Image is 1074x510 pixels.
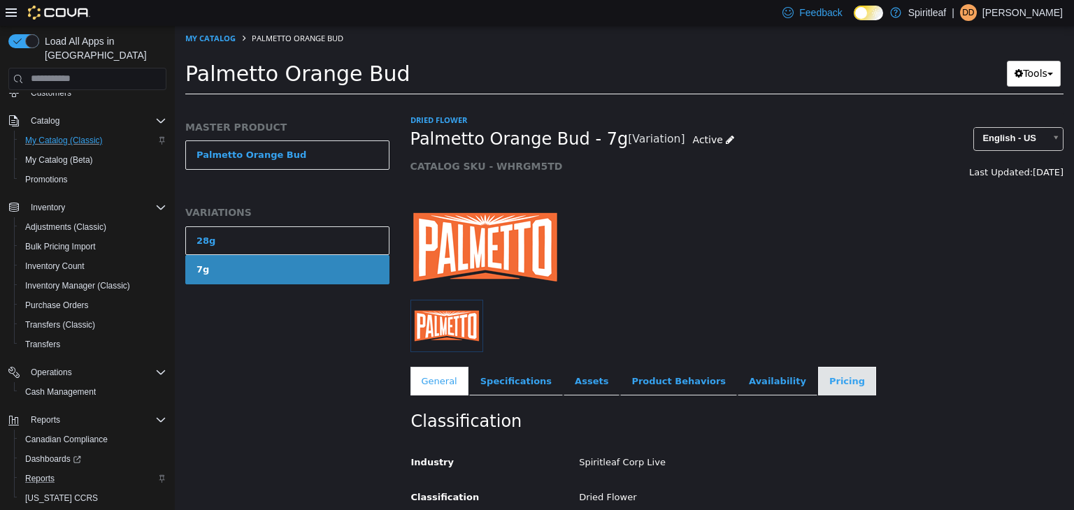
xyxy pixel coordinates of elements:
button: Operations [3,363,172,382]
a: English - US [799,101,889,125]
button: Inventory Manager (Classic) [14,276,172,296]
button: Inventory Count [14,256,172,276]
button: Purchase Orders [14,296,172,315]
span: Adjustments (Classic) [25,221,106,233]
button: Transfers (Classic) [14,315,172,335]
span: Dashboards [20,451,166,467]
a: Adjustments (Classic) [20,219,112,235]
button: Operations [25,364,78,381]
span: Operations [31,367,72,378]
span: Last Updated: [794,141,858,152]
span: Industry [236,431,280,442]
button: Inventory [3,198,172,217]
div: 28g [22,208,41,222]
div: Dried Flower [394,460,898,484]
a: My Catalog [10,7,61,17]
span: Feedback [799,6,842,20]
span: Canadian Compliance [25,434,108,445]
span: Transfers (Classic) [20,316,166,333]
a: Transfers (Classic) [20,316,101,333]
span: Promotions [20,171,166,188]
button: Promotions [14,170,172,189]
a: Dried Flower [236,89,292,99]
button: Bulk Pricing Import [14,237,172,256]
button: Adjustments (Classic) [14,217,172,237]
span: Inventory Count [20,258,166,275]
button: Customers [3,82,172,103]
a: My Catalog (Classic) [20,132,108,149]
a: Transfers [20,336,66,353]
button: Transfers [14,335,172,354]
span: Transfers (Classic) [25,319,95,330]
span: My Catalog (Beta) [25,154,93,166]
span: Palmetto Orange Bud [77,7,169,17]
span: Operations [25,364,166,381]
img: 150 [236,169,385,274]
small: [Variation] [453,108,510,119]
button: Catalog [25,112,65,129]
button: My Catalog (Beta) [14,150,172,170]
span: Inventory [31,202,65,213]
span: Palmetto Orange Bud [10,36,236,60]
a: Dashboards [14,449,172,469]
span: Palmetto Orange Bud - 7g [236,103,454,124]
button: My Catalog (Classic) [14,131,172,150]
h5: MASTER PRODUCT [10,95,215,108]
span: Transfers [25,339,60,350]
span: Reports [31,414,60,425]
span: Load All Apps in [GEOGRAPHIC_DATA] [39,34,166,62]
a: General [236,341,294,370]
a: Assets [389,341,445,370]
a: Canadian Compliance [20,431,113,448]
a: Inventory Manager (Classic) [20,277,136,294]
a: Bulk Pricing Import [20,238,101,255]
a: Customers [25,85,77,101]
button: Reports [3,410,172,430]
div: 7g [22,237,34,251]
a: Dashboards [20,451,87,467]
span: Transfers [20,336,166,353]
span: Cash Management [25,386,96,398]
span: Cash Management [20,384,166,400]
span: My Catalog (Classic) [20,132,166,149]
a: Product Behaviors [445,341,562,370]
span: [DATE] [858,141,889,152]
span: Adjustments (Classic) [20,219,166,235]
span: Reports [25,473,55,484]
span: Customers [31,87,71,99]
div: Spiritleaf Corp Live [394,425,898,449]
button: Cash Management [14,382,172,402]
button: [US_STATE] CCRS [14,488,172,508]
span: Purchase Orders [20,297,166,314]
img: Cova [28,6,90,20]
span: Washington CCRS [20,490,166,507]
a: [US_STATE] CCRS [20,490,103,507]
p: | [952,4,954,21]
a: My Catalog (Beta) [20,152,99,168]
span: Inventory Manager (Classic) [20,277,166,294]
span: Reports [25,411,166,428]
span: Catalog [25,112,166,129]
button: Catalog [3,111,172,131]
span: Inventory Manager (Classic) [25,280,130,291]
a: Cash Management [20,384,101,400]
span: Bulk Pricing Import [25,241,96,252]
button: Reports [25,411,66,428]
span: My Catalog (Beta) [20,152,166,168]
a: Reports [20,470,60,487]
p: Spiritleaf [908,4,946,21]
span: Purchase Orders [25,300,89,311]
span: Promotions [25,174,68,185]
p: [PERSON_NAME] [982,4,1063,21]
span: English - US [799,102,870,124]
a: Promotions [20,171,73,188]
span: Customers [25,84,166,101]
button: Canadian Compliance [14,430,172,449]
a: Inventory Count [20,258,90,275]
span: My Catalog (Classic) [25,135,103,146]
button: Reports [14,469,172,488]
a: Purchase Orders [20,297,94,314]
h2: Classification [236,385,889,407]
input: Dark Mode [854,6,883,20]
span: Active [518,108,548,119]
